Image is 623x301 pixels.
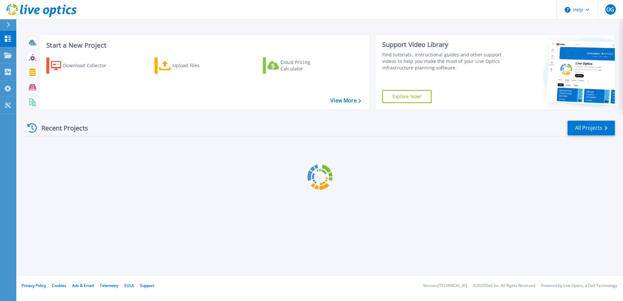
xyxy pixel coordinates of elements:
div: Download Collector [63,59,115,72]
span: OG [606,7,614,12]
li: © 2025 Dell Inc. All Rights Reserved [473,284,535,288]
a: Explore Now! [382,90,432,103]
a: Upload Files [155,57,227,74]
a: Telemetry [100,283,118,288]
div: Recent Projects [25,120,97,136]
a: EULA [124,283,134,288]
a: Download Collector [46,57,119,74]
a: All Projects [568,121,615,135]
a: Privacy Policy [22,283,46,288]
a: Cookies [52,283,66,288]
a: View More [330,98,361,104]
h3: Start a New Project [46,42,361,49]
div: Upload Files [173,59,225,72]
a: Ads & Email [72,283,94,288]
div: Support Video Library [382,40,504,49]
a: Cloud Pricing Calculator [263,57,336,74]
a: Support [140,283,154,288]
div: Find tutorials, instructional guides and other support videos to help you make the most of your L... [382,52,504,71]
div: Cloud Pricing Calculator [281,59,333,72]
li: Powered by Live Optics, a Dell Technology [541,284,617,288]
li: Version: [TECHNICAL_ID] [423,284,467,288]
